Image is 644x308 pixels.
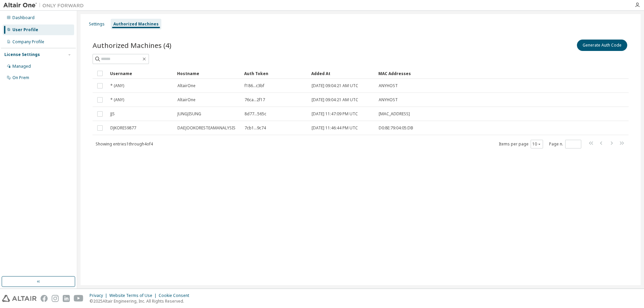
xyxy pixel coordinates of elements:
[90,298,193,304] p: © 2025 Altair Engineering, Inc. All Rights Reserved.
[177,125,235,131] span: DAEJOOKORESTEAMANALYSIS
[12,64,31,69] div: Managed
[378,68,558,79] div: MAC Addresses
[245,125,266,131] span: 7cb1...9c74
[379,125,413,131] span: D0:8E:79:04:05:DB
[177,111,201,117] span: JUNGJISUNG
[312,97,358,103] span: [DATE] 09:04:21 AM UTC
[549,140,581,148] span: Page n.
[499,140,543,148] span: Items per page
[63,295,70,302] img: linkedin.svg
[93,41,171,50] span: Authorized Machines (4)
[177,97,196,103] span: AltairOne
[110,125,136,131] span: DJKORES9877
[177,68,239,79] div: Hostname
[96,141,153,147] span: Showing entries 1 through 4 of 4
[4,52,40,57] div: License Settings
[244,68,306,79] div: Auth Token
[532,141,541,147] button: 10
[577,40,627,51] button: Generate Auth Code
[12,27,38,33] div: User Profile
[110,83,124,88] span: * (ANY)
[109,293,159,298] div: Website Terms of Use
[312,125,358,131] span: [DATE] 11:46:44 PM UTC
[12,75,29,80] div: On Prem
[110,111,115,117] span: JJS
[89,21,105,27] div: Settings
[74,295,84,302] img: youtube.svg
[311,68,373,79] div: Added At
[90,293,109,298] div: Privacy
[113,21,159,27] div: Authorized Machines
[245,111,266,117] span: 8d77...565c
[110,97,124,103] span: * (ANY)
[312,111,358,117] span: [DATE] 11:47:09 PM UTC
[312,83,358,88] span: [DATE] 09:04:21 AM UTC
[2,295,37,302] img: altair_logo.svg
[110,68,172,79] div: Username
[379,97,398,103] span: ANYHOST
[177,83,196,88] span: AltairOne
[52,295,59,302] img: instagram.svg
[41,295,48,302] img: facebook.svg
[379,83,398,88] span: ANYHOST
[159,293,193,298] div: Cookie Consent
[245,97,265,103] span: 76ca...2f17
[245,83,264,88] span: f186...c3bf
[379,111,410,117] span: [MAC_ADDRESS]
[3,2,87,9] img: Altair One
[12,15,35,20] div: Dashboard
[12,39,44,45] div: Company Profile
